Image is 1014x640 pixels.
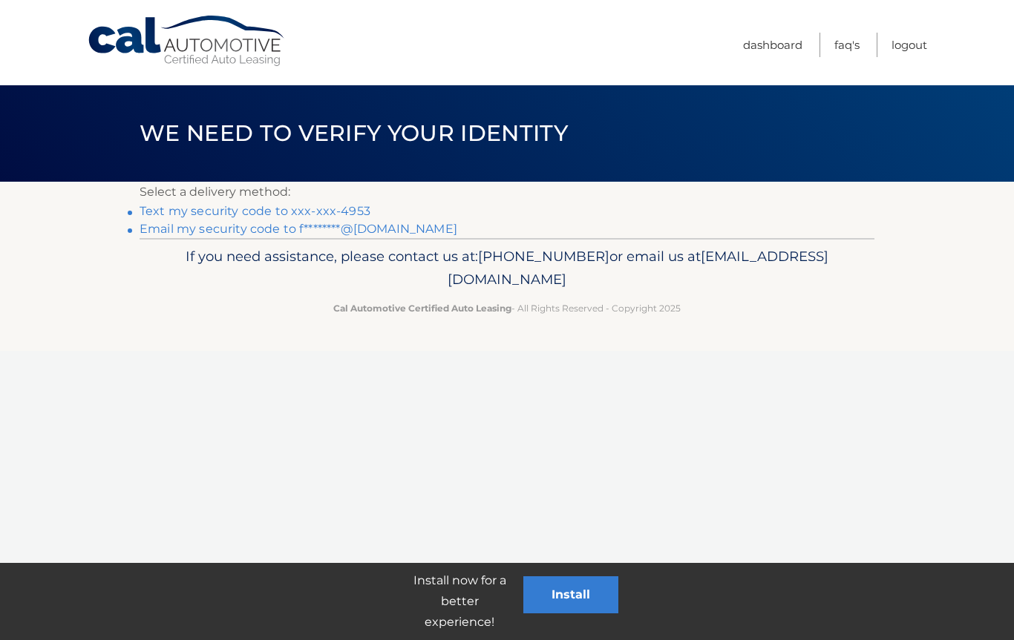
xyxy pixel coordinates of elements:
button: Install [523,576,618,613]
a: FAQ's [834,33,860,57]
strong: Cal Automotive Certified Auto Leasing [333,303,511,314]
a: Cal Automotive [87,15,287,67]
p: - All Rights Reserved - Copyright 2025 [149,300,865,316]
span: [PHONE_NUMBER] [478,248,609,265]
a: Dashboard [743,33,802,57]
a: Logout [892,33,927,57]
p: Select a delivery method: [140,182,874,202]
p: Install now for a better experience! [396,570,523,633]
p: If you need assistance, please contact us at: or email us at [149,245,865,292]
a: Email my security code to f********@[DOMAIN_NAME] [140,222,457,236]
span: We need to verify your identity [140,119,568,147]
a: Text my security code to xxx-xxx-4953 [140,204,370,218]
